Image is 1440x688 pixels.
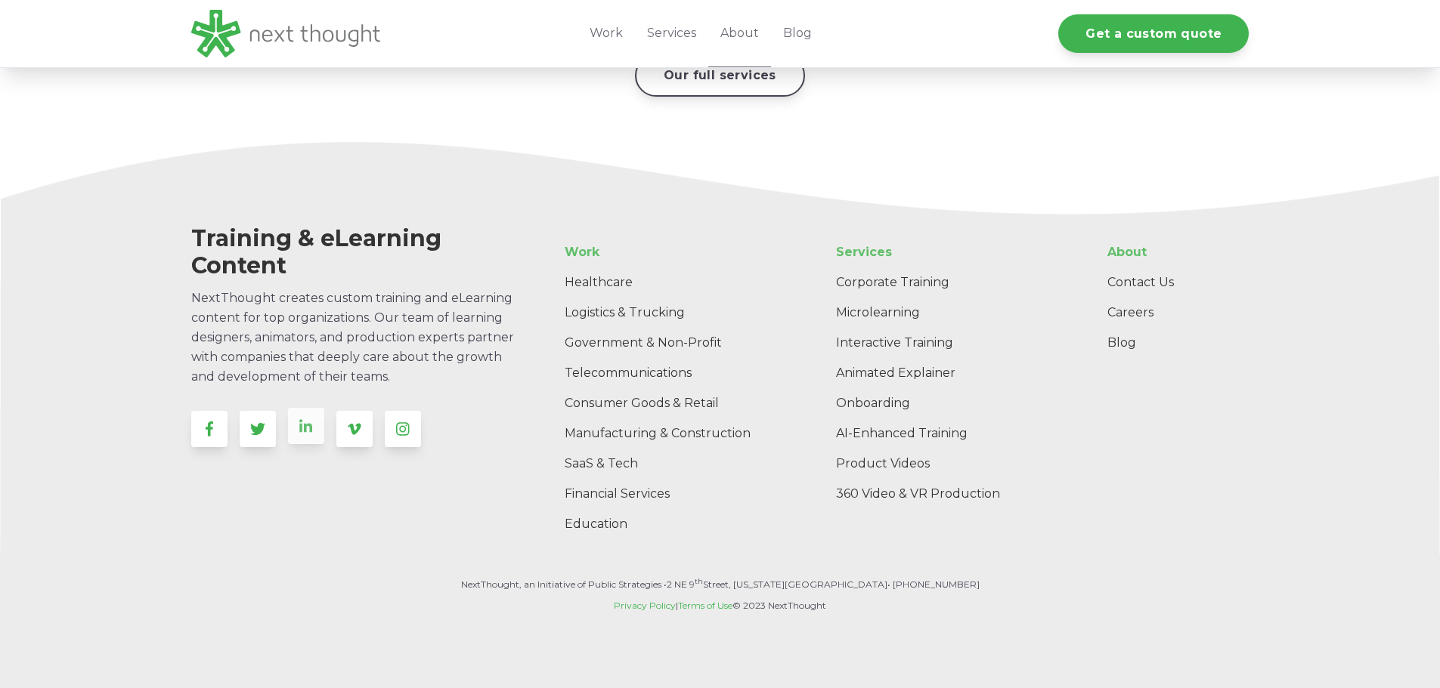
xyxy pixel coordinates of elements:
a: Telecommunications [553,358,779,388]
span: Street, [US_STATE][GEOGRAPHIC_DATA] [703,578,887,590]
a: 360 Video & VR Production [824,479,1068,509]
span: NextThought creates custom training and eLearning content for top organizations. Our team of lear... [191,291,514,384]
a: Microlearning [824,298,1068,328]
a: Education [553,509,779,539]
a: Terms of Use [678,600,732,611]
a: Product Videos [824,449,1068,479]
a: Logistics & Trucking [553,298,779,328]
a: Financial Services [553,479,779,509]
p: | © 2023 NextThought [191,598,1250,613]
a: About [1095,237,1249,267]
a: Animated Explainer [824,358,1068,388]
a: Work [553,237,779,267]
a: Get a custom quote [1058,14,1249,53]
a: Services [824,237,1068,267]
a: Onboarding [824,388,1068,418]
div: Navigation Menu [1095,237,1249,358]
img: LG - NextThought Logo [191,10,380,57]
a: Government & Non-Profit [553,328,779,358]
div: Navigation Menu [553,237,725,539]
sup: th [695,577,703,585]
a: AI-Enhanced Training [824,418,1068,449]
a: Interactive Training [824,328,1068,358]
a: Our full services [635,54,805,96]
span: 2 NE 9 [667,578,695,590]
a: Manufacturing & Construction [553,418,779,449]
a: Contact Us [1095,267,1249,298]
p: NextThought, an Initiative of Public Strategies • • [PHONE_NUMBER] [191,577,1250,592]
a: SaaS & Tech [553,449,779,479]
span: Training & eLearning Content [191,224,441,279]
a: Careers [1095,298,1249,328]
div: Navigation Menu [824,237,1068,509]
a: Privacy Policy [614,600,676,611]
a: Corporate Training [824,267,1068,298]
a: Blog [1095,328,1249,358]
a: Healthcare [553,267,779,298]
a: Consumer Goods & Retail [553,388,779,418]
